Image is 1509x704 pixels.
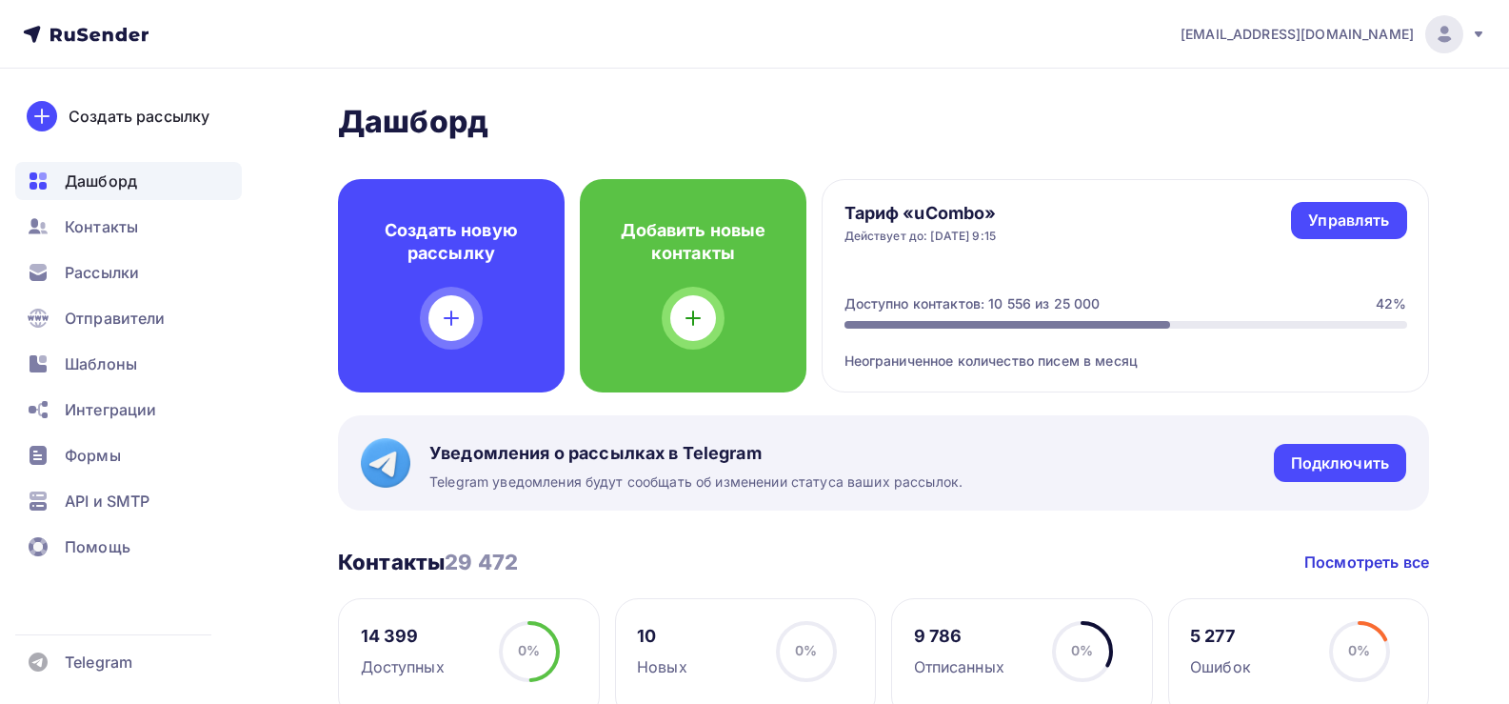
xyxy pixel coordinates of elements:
[65,352,137,375] span: Шаблоны
[65,651,132,674] span: Telegram
[1291,453,1389,474] div: Подключить
[15,345,242,383] a: Шаблоны
[844,329,1407,371] div: Неограниченное количество писем в месяц
[844,294,1101,313] div: Доступно контактов: 10 556 из 25 000
[1308,210,1389,231] div: Управлять
[518,642,540,658] span: 0%
[15,436,242,474] a: Формы
[15,299,242,337] a: Отправители
[1348,642,1370,658] span: 0%
[429,473,963,492] span: Telegram уведомления будут сообщать об изменении статуса ваших рассылок.
[637,655,687,678] div: Новых
[1190,625,1251,648] div: 5 277
[637,625,687,648] div: 10
[65,535,130,558] span: Помощь
[65,444,121,467] span: Формы
[338,549,518,575] h3: Контакты
[15,162,242,200] a: Дашборд
[65,170,137,192] span: Дашборд
[1190,655,1251,678] div: Ошибок
[338,103,1429,141] h2: Дашборд
[795,642,817,658] span: 0%
[1376,294,1406,313] div: 42%
[65,261,139,284] span: Рассылки
[69,105,209,128] div: Создать рассылку
[65,307,166,330] span: Отправители
[65,398,156,421] span: Интеграции
[361,655,445,678] div: Доступных
[429,442,963,465] span: Уведомления о рассылках в Telegram
[445,550,518,574] span: 29 472
[65,215,138,238] span: Контакты
[1304,551,1429,573] a: Посмотреть все
[361,625,445,648] div: 14 399
[610,219,776,265] h4: Добавить новые контакты
[15,208,242,246] a: Контакты
[1181,15,1486,53] a: [EMAIL_ADDRESS][DOMAIN_NAME]
[65,490,149,513] span: API и SMTP
[15,253,242,292] a: Рассылки
[368,219,534,265] h4: Создать новую рассылку
[914,625,1004,648] div: 9 786
[844,229,997,244] div: Действует до: [DATE] 9:15
[1071,642,1093,658] span: 0%
[1181,25,1414,44] span: [EMAIL_ADDRESS][DOMAIN_NAME]
[914,655,1004,678] div: Отписанных
[844,202,997,225] h4: Тариф «uCombo»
